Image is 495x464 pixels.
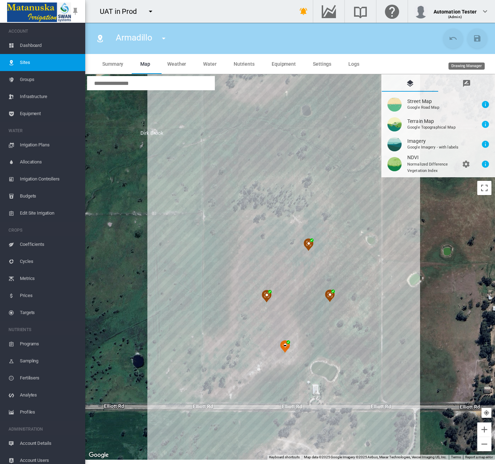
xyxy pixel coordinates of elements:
[462,160,470,168] md-icon: icon-cog
[382,134,495,154] button: Imagery Google Imagery - with labels Layer information
[20,171,80,188] span: Irrigation Controllers
[465,455,493,459] a: Report a map error
[20,88,80,105] span: Infrastructure
[481,7,489,16] md-icon: icon-chevron-down
[467,28,487,48] button: Save Changes
[20,71,80,88] span: Groups
[449,34,457,43] md-icon: icon-undo
[20,37,80,54] span: Dashboard
[382,75,438,92] md-tab-item: Map Layer Control
[102,61,123,67] span: Summary
[20,105,80,122] span: Equipment
[478,157,493,171] button: Layer information
[20,188,80,205] span: Budgets
[473,34,482,43] md-icon: icon-content-save
[443,28,463,48] button: Cancel Changes
[159,34,168,43] md-icon: icon-menu-down
[269,455,300,460] button: Keyboard shortcuts
[304,455,447,459] span: Map data ©2025 Google Imagery ©2025 Airbus, Maxar Technologies, Vexcel Imaging US, Inc.
[9,125,80,136] span: WATER
[20,253,80,270] span: Cycles
[477,422,491,437] button: Zoom in
[478,97,493,112] button: Layer information
[93,31,107,45] button: Click to go to list of Sites
[9,423,80,435] span: ADMINISTRATION
[20,435,80,452] span: Account Details
[20,369,80,387] span: Fertilisers
[20,352,80,369] span: Sampling
[7,2,71,22] img: Matanuska_LOGO.png
[143,4,158,18] button: icon-menu-down
[313,61,331,67] span: Settings
[87,450,110,460] img: Google
[382,154,495,174] button: NDVI Normalized Difference Vegetation Index Layer settings Layer information
[20,287,80,304] span: Prices
[20,270,80,287] span: Metrics
[297,4,311,18] button: icon-bell-ring
[477,181,491,195] button: Toggle fullscreen view
[434,5,477,12] div: Automation Tester
[481,100,490,109] md-icon: icon-information
[9,26,80,37] span: ACCOUNT
[20,54,80,71] span: Sites
[9,324,80,335] span: NUTRIENTS
[414,4,428,18] img: profile.jpg
[438,75,495,92] md-tab-item: Drawing Manager
[348,61,359,67] span: Logs
[20,136,80,153] span: Irrigation Plans
[100,6,143,16] div: UAT in Prod
[20,404,80,421] span: Profiles
[87,450,110,460] a: Open this area in Google Maps (opens a new window)
[234,61,255,67] span: Nutrients
[352,7,369,16] md-icon: Search the knowledge base
[459,157,473,171] button: Layer settings
[320,7,337,16] md-icon: Go to the Data Hub
[451,455,461,459] a: Terms
[140,61,150,67] span: Map
[20,153,80,171] span: Allocations
[462,79,471,88] md-icon: icon-message-draw
[382,114,495,134] button: Terrain Map Google Topographical Map Layer information
[481,120,490,129] md-icon: icon-information
[71,7,80,16] md-icon: icon-pin
[448,15,462,19] span: (Admin)
[477,437,491,451] button: Zoom out
[20,205,80,222] span: Edit Site Irrigation
[167,61,186,67] span: Weather
[481,160,490,168] md-icon: icon-information
[20,304,80,321] span: Targets
[406,79,414,88] md-icon: icon-layers
[20,236,80,253] span: Coefficients
[146,7,155,16] md-icon: icon-menu-down
[384,7,401,16] md-icon: Click here for help
[481,140,490,149] md-icon: icon-information
[20,335,80,352] span: Programs
[272,61,296,67] span: Equipment
[157,31,171,45] button: icon-menu-down
[203,61,217,67] span: Water
[96,34,104,43] md-icon: icon-map-marker-radius
[482,408,491,418] button: Your Location
[9,225,80,236] span: CROPS
[20,387,80,404] span: Analytes
[448,63,485,70] md-tooltip: Drawing Manager
[478,117,493,131] button: Layer information
[299,7,308,16] md-icon: icon-bell-ring
[478,137,493,151] button: Layer information
[382,92,495,177] md-tab-content: Map Layer Control
[116,33,152,43] span: Armadillo
[382,95,495,114] button: Street Map Google Road Map Layer information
